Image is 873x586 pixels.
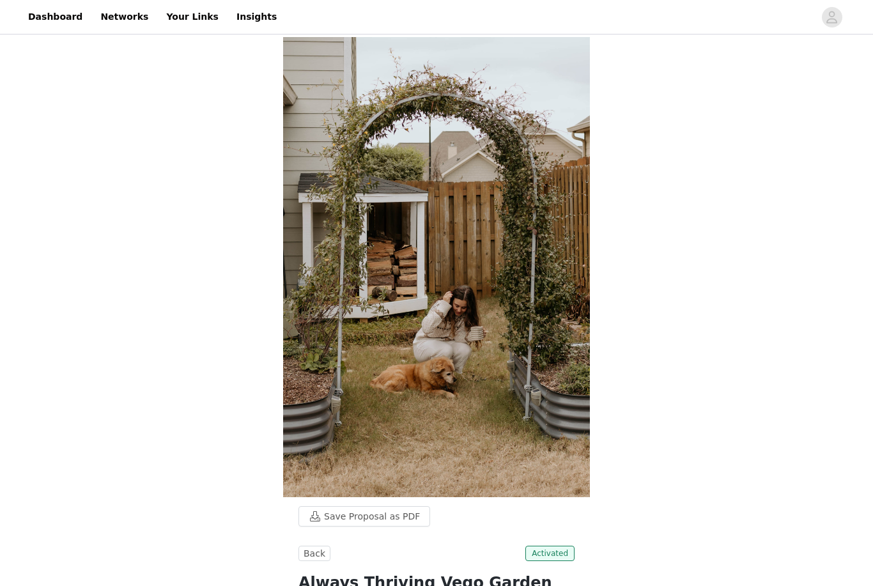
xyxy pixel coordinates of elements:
a: Your Links [158,3,226,31]
a: Networks [93,3,156,31]
button: Save Proposal as PDF [298,506,430,527]
a: Insights [229,3,284,31]
span: Activated [525,546,575,561]
button: Back [298,546,330,561]
img: campaign image [283,37,590,497]
div: avatar [826,7,838,27]
a: Dashboard [20,3,90,31]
